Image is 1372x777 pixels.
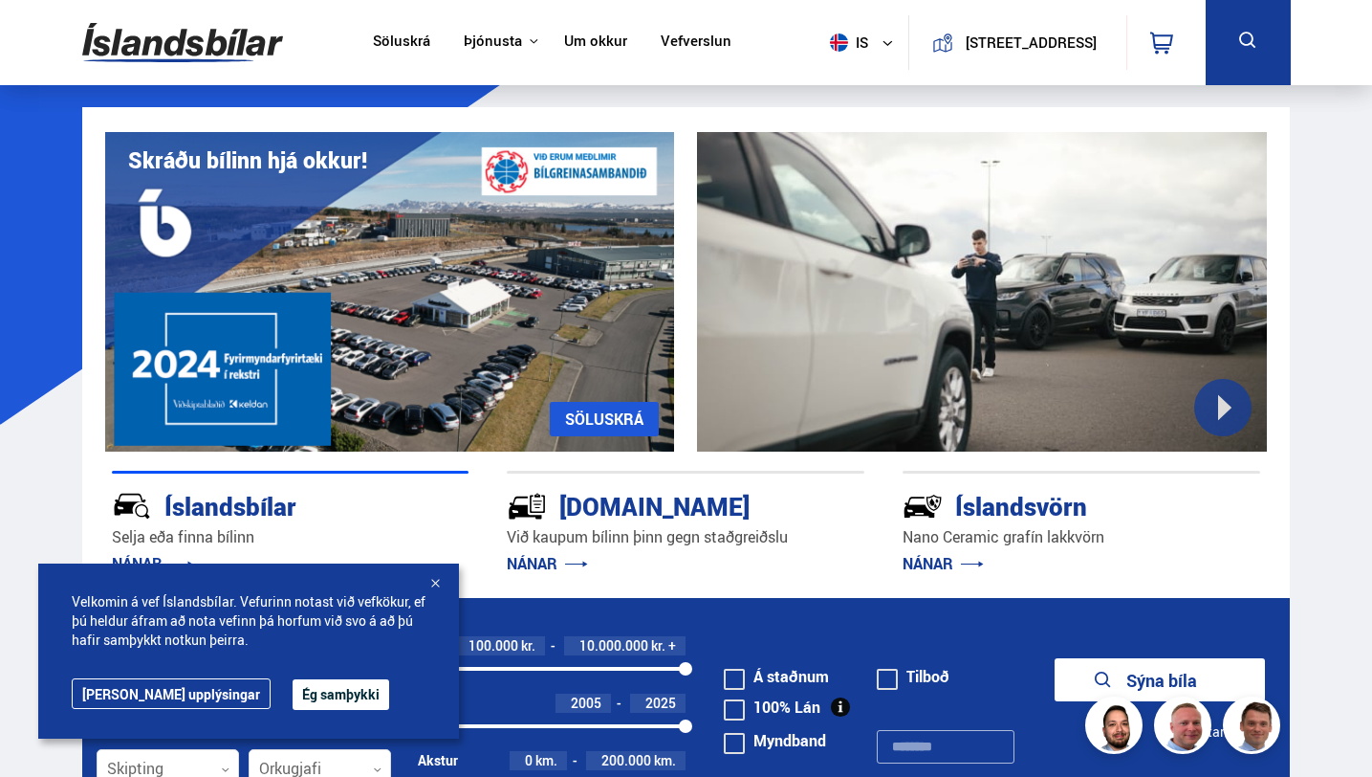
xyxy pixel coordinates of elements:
a: [PERSON_NAME] upplýsingar [72,678,271,709]
label: Myndband [724,733,826,748]
button: Sýna bíla [1055,658,1265,701]
a: NÁNAR [903,553,984,574]
span: km. [654,753,676,768]
img: FbJEzSuNWCJXmdc-.webp [1226,699,1283,757]
img: eKx6w-_Home_640_.png [105,132,675,452]
button: [STREET_ADDRESS] [961,34,1101,51]
h1: Skráðu bílinn hjá okkur! [128,147,367,173]
label: 100% Lán [724,699,820,715]
a: Vefverslun [661,33,731,53]
span: 2005 [571,694,601,712]
img: tr5P-W3DuiFaO7aO.svg [507,486,547,526]
label: Á staðnum [724,669,829,684]
img: -Svtn6bYgwAsiwNX.svg [903,486,943,526]
span: km. [535,753,557,768]
div: Íslandsbílar [112,488,402,522]
a: Um okkur [564,33,627,53]
span: 100.000 [468,636,518,655]
p: Við kaupum bílinn þinn gegn staðgreiðslu [507,526,864,548]
img: siFngHWaQ9KaOqBr.png [1157,699,1214,757]
div: [DOMAIN_NAME] [507,488,796,522]
p: Nano Ceramic grafín lakkvörn [903,526,1260,548]
div: Íslandsvörn [903,488,1192,522]
img: svg+xml;base64,PHN2ZyB4bWxucz0iaHR0cDovL3d3dy53My5vcmcvMjAwMC9zdmciIHdpZHRoPSI1MTIiIGhlaWdodD0iNT... [830,33,848,52]
img: JRvxyua_JYH6wB4c.svg [112,486,152,526]
span: 200.000 [601,751,651,769]
button: Ég samþykki [293,679,389,710]
span: 10.000.000 [579,636,648,655]
span: 2025 [645,694,676,712]
div: Akstur [418,753,458,768]
img: nhp88E3Fdnt1Opn2.png [1088,699,1145,757]
a: [STREET_ADDRESS] [920,15,1115,70]
span: is [822,33,870,52]
label: Tilboð [877,669,949,684]
span: kr. [521,638,535,654]
a: SÖLUSKRÁ [550,402,659,436]
a: NÁNAR [507,553,588,574]
button: Þjónusta [464,33,522,51]
span: Velkomin á vef Íslandsbílar. Vefurinn notast við vefkökur, ef þú heldur áfram að nota vefinn þá h... [72,592,425,650]
span: + [668,638,676,654]
a: Söluskrá [373,33,430,53]
span: 0 [525,751,533,769]
a: NÁNAR [112,553,193,574]
img: G0Ugv5HjCgRt.svg [82,11,283,74]
span: kr. [651,638,665,654]
button: is [822,14,908,71]
p: Selja eða finna bílinn [112,526,469,548]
